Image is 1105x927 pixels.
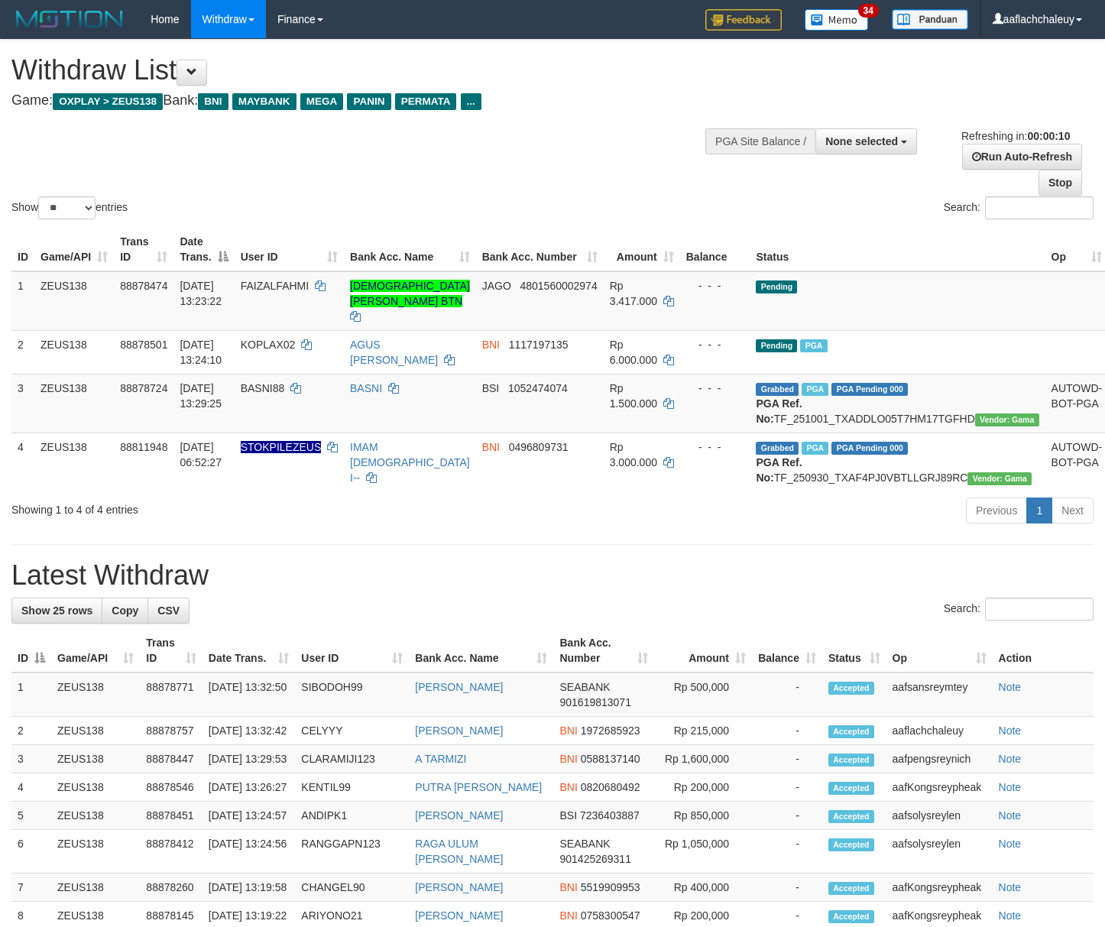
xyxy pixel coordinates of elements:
td: aafsolysreylen [886,830,993,874]
th: Bank Acc. Number: activate to sort column ascending [476,228,604,271]
span: BNI [559,881,577,893]
th: Status: activate to sort column ascending [822,629,886,673]
span: None selected [825,135,898,147]
td: aaflachchaleuy [886,717,993,745]
span: Accepted [828,810,874,823]
span: 34 [858,4,879,18]
span: Copy 7236403887 to clipboard [580,809,640,822]
td: ZEUS138 [51,802,140,830]
span: BNI [559,909,577,922]
a: [PERSON_NAME] [415,881,503,893]
span: Rp 3.000.000 [610,441,657,468]
a: [PERSON_NAME] [415,681,503,693]
th: ID: activate to sort column descending [11,629,51,673]
div: - - - [686,439,744,455]
span: Accepted [828,682,874,695]
th: Bank Acc. Name: activate to sort column ascending [409,629,553,673]
span: BNI [559,724,577,737]
td: [DATE] 13:29:53 [203,745,295,773]
b: PGA Ref. No: [756,456,802,484]
div: PGA Site Balance / [705,128,815,154]
span: [DATE] 13:24:10 [180,339,222,366]
a: 1 [1026,498,1052,523]
span: Copy 1052474074 to clipboard [508,382,568,394]
div: Showing 1 to 4 of 4 entries [11,496,449,517]
span: Accepted [828,838,874,851]
span: 88878474 [120,280,167,292]
td: ZEUS138 [34,271,114,331]
span: ... [461,93,481,110]
td: Rp 1,050,000 [654,830,753,874]
span: BNI [198,93,228,110]
th: Date Trans.: activate to sort column ascending [203,629,295,673]
th: Action [993,629,1094,673]
td: [DATE] 13:24:57 [203,802,295,830]
td: CLARAMIJI123 [295,745,409,773]
label: Search: [944,598,1094,621]
td: Rp 200,000 [654,773,753,802]
td: Rp 1,600,000 [654,745,753,773]
strong: 00:00:10 [1027,130,1070,142]
span: Grabbed [756,442,799,455]
span: Grabbed [756,383,799,396]
span: Copy 0758300547 to clipboard [581,909,640,922]
th: Trans ID: activate to sort column ascending [114,228,173,271]
th: Game/API: activate to sort column ascending [51,629,140,673]
span: BNI [559,753,577,765]
td: Rp 850,000 [654,802,753,830]
span: SEABANK [559,838,610,850]
td: CHANGEL90 [295,874,409,902]
span: CSV [157,604,180,617]
img: panduan.png [892,9,968,30]
td: 2 [11,717,51,745]
td: Rp 400,000 [654,874,753,902]
td: ZEUS138 [51,745,140,773]
span: [DATE] 13:23:22 [180,280,222,307]
td: TF_250930_TXAF4PJ0VBTLLGRJ89RC [750,433,1045,491]
input: Search: [985,598,1094,621]
span: BNI [559,781,577,793]
a: Note [999,909,1022,922]
td: ZEUS138 [51,830,140,874]
td: Rp 215,000 [654,717,753,745]
a: Note [999,781,1022,793]
span: Copy 0496809731 to clipboard [509,441,569,453]
div: - - - [686,381,744,396]
span: Copy [112,604,138,617]
td: 88878412 [140,830,203,874]
span: Copy 901425269311 to clipboard [559,853,630,865]
label: Show entries [11,196,128,219]
span: Marked by aafsolysreylen [802,383,828,396]
a: Next [1052,498,1094,523]
td: 88878260 [140,874,203,902]
td: ANDIPK1 [295,802,409,830]
a: Note [999,724,1022,737]
td: [DATE] 13:26:27 [203,773,295,802]
a: [PERSON_NAME] [415,909,503,922]
span: 88878501 [120,339,167,351]
th: Status [750,228,1045,271]
td: [DATE] 13:24:56 [203,830,295,874]
th: User ID: activate to sort column ascending [235,228,344,271]
span: Copy 1972685923 to clipboard [581,724,640,737]
td: [DATE] 13:32:50 [203,673,295,717]
td: CELYYY [295,717,409,745]
td: 5 [11,802,51,830]
th: Balance [680,228,750,271]
span: Marked by aafsreyleap [802,442,828,455]
a: A TARMIZI [415,753,466,765]
img: Button%20Memo.svg [805,9,869,31]
th: Balance: activate to sort column ascending [752,629,822,673]
span: FAIZALFAHMI [241,280,309,292]
td: - [752,717,822,745]
a: Run Auto-Refresh [962,144,1082,170]
span: Nama rekening ada tanda titik/strip, harap diedit [241,441,322,453]
a: Stop [1039,170,1082,196]
td: RANGGAPN123 [295,830,409,874]
th: Game/API: activate to sort column ascending [34,228,114,271]
span: Accepted [828,782,874,795]
span: PERMATA [395,93,457,110]
td: Rp 500,000 [654,673,753,717]
td: ZEUS138 [51,673,140,717]
h1: Withdraw List [11,55,721,86]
